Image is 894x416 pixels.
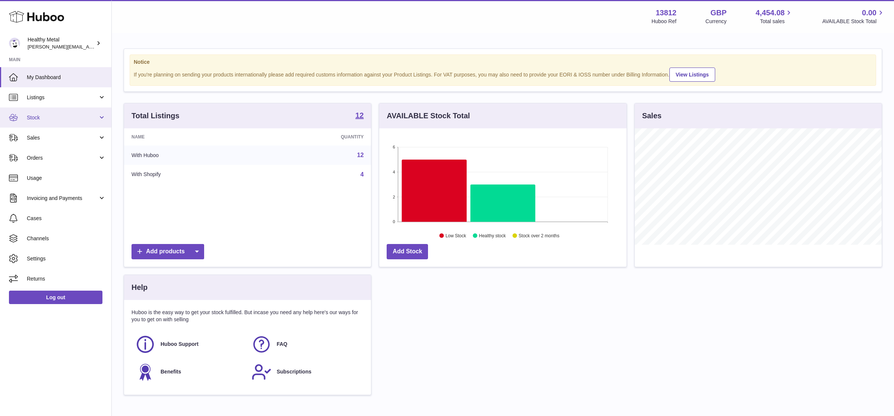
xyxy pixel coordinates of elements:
span: Returns [27,275,106,282]
text: Low Stock [446,233,466,238]
a: 12 [357,152,364,158]
span: AVAILABLE Stock Total [822,18,885,25]
span: Sales [27,134,98,141]
span: Total sales [760,18,793,25]
span: 0.00 [862,8,876,18]
span: 4,454.08 [756,8,785,18]
a: Log out [9,291,102,304]
text: 6 [393,145,395,149]
text: 2 [393,195,395,199]
strong: GBP [710,8,726,18]
span: Subscriptions [277,368,311,375]
a: Benefits [135,362,244,382]
th: Name [124,128,257,146]
span: Invoicing and Payments [27,195,98,202]
a: Add products [131,244,204,259]
a: 4 [360,171,364,178]
p: Huboo is the easy way to get your stock fulfilled. But incase you need any help here's our ways f... [131,309,364,323]
div: Healthy Metal [28,36,95,50]
h3: Sales [642,111,662,121]
div: Currency [706,18,727,25]
span: Usage [27,175,106,182]
text: Stock over 2 months [519,233,559,238]
span: [PERSON_NAME][EMAIL_ADDRESS][DOMAIN_NAME] [28,44,149,50]
span: Orders [27,154,98,162]
td: With Huboo [124,146,257,165]
td: With Shopify [124,165,257,184]
a: Add Stock [387,244,428,259]
text: 4 [393,170,395,174]
a: 12 [355,112,364,121]
h3: Help [131,282,148,293]
a: Subscriptions [251,362,360,382]
h3: AVAILABLE Stock Total [387,111,470,121]
span: Cases [27,215,106,222]
text: Healthy stock [479,233,506,238]
text: 0 [393,219,395,224]
a: Huboo Support [135,334,244,354]
span: Channels [27,235,106,242]
strong: 12 [355,112,364,119]
h3: Total Listings [131,111,180,121]
img: jose@healthy-metal.com [9,38,20,49]
a: FAQ [251,334,360,354]
span: Huboo Support [161,341,199,348]
a: View Listings [669,68,715,82]
span: Listings [27,94,98,101]
span: Benefits [161,368,181,375]
strong: 13812 [656,8,676,18]
span: My Dashboard [27,74,106,81]
span: Settings [27,255,106,262]
a: 0.00 AVAILABLE Stock Total [822,8,885,25]
a: 4,454.08 Total sales [756,8,793,25]
span: Stock [27,114,98,121]
th: Quantity [257,128,371,146]
div: If you're planning on sending your products internationally please add required customs informati... [134,66,872,82]
strong: Notice [134,59,872,66]
div: Huboo Ref [652,18,676,25]
span: FAQ [277,341,288,348]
